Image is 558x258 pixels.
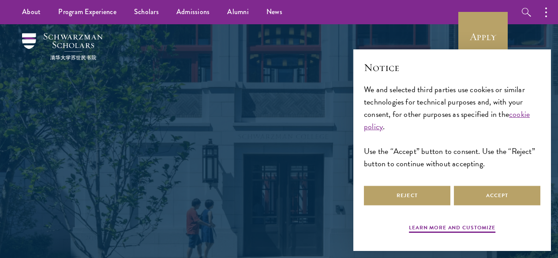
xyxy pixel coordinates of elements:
button: Reject [364,186,450,206]
h2: Notice [364,60,540,75]
button: Learn more and customize [409,224,495,234]
a: Apply [458,12,508,61]
button: Accept [454,186,540,206]
img: Schwarzman Scholars [22,33,103,60]
p: Schwarzman Scholars is a prestigious one-year, fully funded master’s program in global affairs at... [120,134,438,218]
div: We and selected third parties use cookies or similar technologies for technical purposes and, wit... [364,83,540,170]
a: cookie policy [364,108,530,132]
